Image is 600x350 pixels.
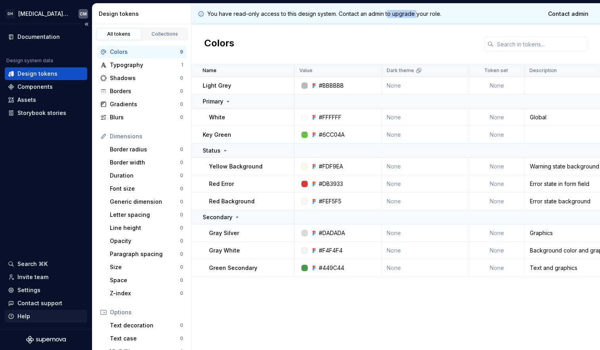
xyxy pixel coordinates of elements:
[469,77,525,94] td: None
[26,336,66,344] svg: Supernova Logo
[469,259,525,277] td: None
[110,74,180,82] div: Shadows
[5,297,87,310] button: Contact support
[110,132,183,140] div: Dimensions
[319,264,344,272] div: #449C44
[180,212,183,218] div: 0
[17,260,48,268] div: Search ⌘K
[107,235,186,247] a: Opacity0
[180,88,183,94] div: 0
[319,113,341,121] div: #FFFFFF
[382,259,469,277] td: None
[180,322,183,329] div: 0
[382,175,469,193] td: None
[110,321,180,329] div: Text decoration
[97,98,186,111] a: Gradients0
[180,186,183,192] div: 0
[382,193,469,210] td: None
[110,145,180,153] div: Border radius
[5,310,87,323] button: Help
[110,237,180,245] div: Opacity
[81,19,92,30] button: Collapse sidebar
[180,172,183,179] div: 0
[110,198,180,206] div: Generic dimension
[5,284,87,296] a: Settings
[110,276,180,284] div: Space
[17,312,30,320] div: Help
[110,289,180,297] div: Z-index
[110,335,180,342] div: Text case
[469,158,525,175] td: None
[469,126,525,143] td: None
[494,37,587,51] input: Search in tokens...
[107,332,186,345] a: Text case0
[17,273,48,281] div: Invite team
[17,33,60,41] div: Documentation
[180,225,183,231] div: 0
[110,87,180,95] div: Borders
[484,67,508,74] p: Token set
[382,158,469,175] td: None
[180,114,183,120] div: 0
[6,57,53,64] div: Design system data
[110,61,181,69] div: Typography
[469,175,525,193] td: None
[107,248,186,260] a: Paragraph spacing0
[469,242,525,259] td: None
[209,180,234,188] p: Red Error
[99,10,188,18] div: Design tokens
[209,163,263,170] p: Yellow Background
[110,100,180,108] div: Gradients
[180,146,183,153] div: 0
[17,70,58,78] div: Design tokens
[543,7,594,21] a: Contact admin
[17,109,66,117] div: Storybook stories
[180,290,183,296] div: 0
[203,147,220,155] p: Status
[18,10,69,18] div: [MEDICAL_DATA] Design System
[382,109,469,126] td: None
[110,159,180,166] div: Border width
[203,213,232,221] p: Secondary
[107,143,186,156] a: Border radius0
[382,224,469,242] td: None
[110,263,180,271] div: Size
[17,299,62,307] div: Contact support
[203,131,231,139] p: Key Green
[203,98,223,105] p: Primary
[387,67,414,74] p: Dark theme
[97,111,186,124] a: Blurs0
[107,182,186,195] a: Font size0
[145,31,185,37] div: Collections
[180,277,183,283] div: 0
[319,163,343,170] div: #FDF9EA
[209,264,257,272] p: Green Secondary
[180,199,183,205] div: 0
[5,94,87,106] a: Assets
[469,109,525,126] td: None
[469,224,525,242] td: None
[107,274,186,287] a: Space0
[180,335,183,342] div: 0
[180,238,183,244] div: 0
[17,83,53,91] div: Components
[319,247,343,254] div: #F4F4F4
[319,229,345,237] div: #DADADA
[180,101,183,107] div: 0
[107,208,186,221] a: Letter spacing0
[209,229,239,237] p: Gray Silver
[17,286,40,294] div: Settings
[2,5,90,22] button: DH[MEDICAL_DATA] Design SystemCM
[180,264,183,270] div: 0
[97,46,186,58] a: Colors9
[97,72,186,84] a: Shadows0
[5,67,87,80] a: Design tokens
[529,67,557,74] p: Description
[107,169,186,182] a: Duration0
[319,197,341,205] div: #FEF5F5
[6,9,15,19] div: DH
[207,10,441,18] p: You have read-only access to this design system. Contact an admin to upgrade your role.
[180,159,183,166] div: 0
[97,85,186,98] a: Borders0
[107,156,186,169] a: Border width0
